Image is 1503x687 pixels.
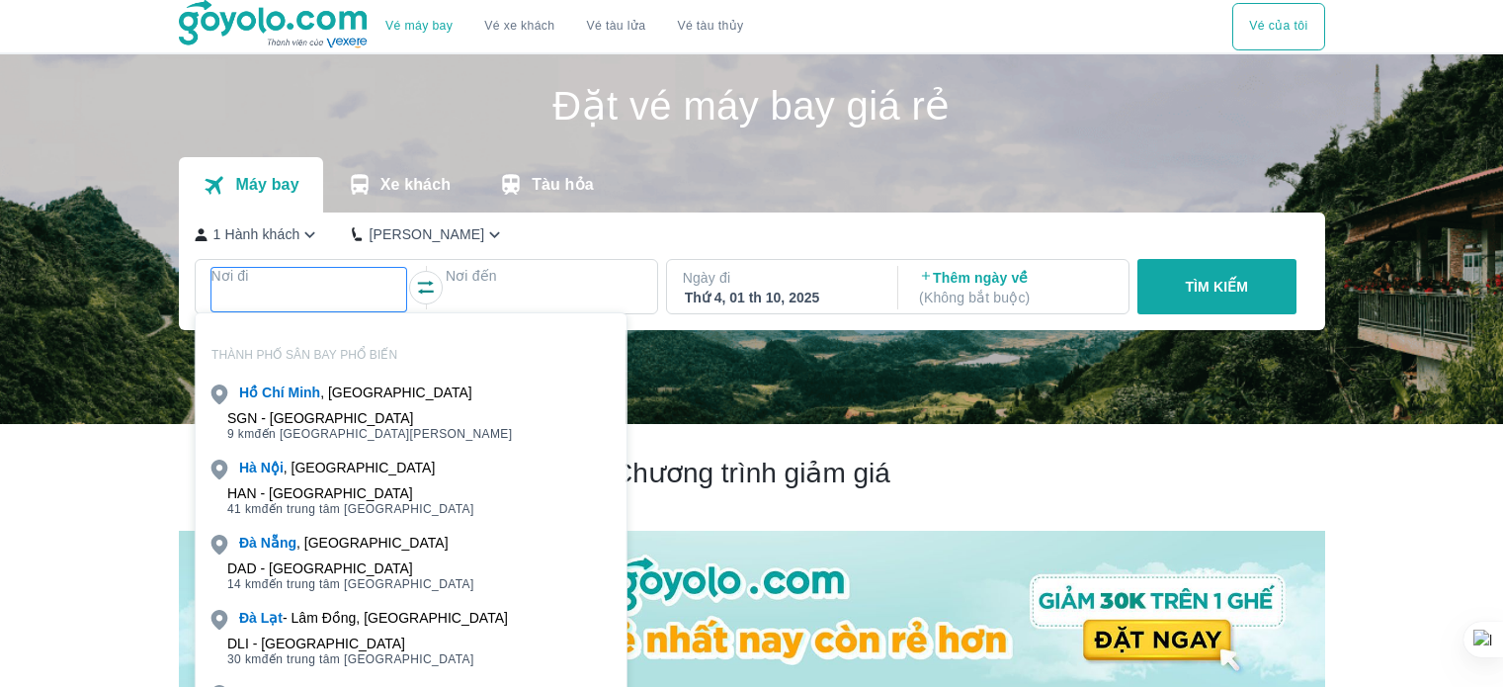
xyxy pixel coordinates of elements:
div: Thứ 4, 01 th 10, 2025 [685,288,877,307]
p: Tàu hỏa [532,175,594,195]
button: Vé tàu thủy [661,3,759,50]
p: Xe khách [380,175,451,195]
h1: Đặt vé máy bay giá rẻ [179,86,1325,126]
button: [PERSON_NAME] [352,224,505,245]
span: 14 km [227,577,262,591]
div: choose transportation mode [1232,3,1324,50]
h2: Chương trình giảm giá [179,456,1325,491]
p: ( Không bắt buộc ) [919,288,1111,307]
p: Máy bay [235,175,298,195]
span: 41 km [227,502,262,516]
span: 30 km [227,652,262,666]
span: đến [GEOGRAPHIC_DATA][PERSON_NAME] [227,426,513,442]
button: 1 Hành khách [195,224,321,245]
button: Vé của tôi [1232,3,1324,50]
div: choose transportation mode [370,3,759,50]
b: Hà [239,460,257,475]
div: DLI - [GEOGRAPHIC_DATA] [227,636,474,651]
p: THÀNH PHỐ SÂN BAY PHỔ BIẾN [196,347,626,363]
div: , [GEOGRAPHIC_DATA] [239,458,435,477]
b: Lạt [261,610,283,626]
b: Hồ [239,385,258,400]
b: Nội [261,460,284,475]
p: TÌM KIẾM [1185,277,1248,297]
div: transportation tabs [179,157,618,213]
p: Nơi đi [211,266,407,286]
span: 9 km [227,427,255,441]
a: Vé tàu lửa [571,3,662,50]
p: Thêm ngày về [919,268,1111,307]
b: Đà [239,535,257,551]
p: Nơi đến [446,266,641,286]
b: Minh [288,385,320,400]
div: DAD - [GEOGRAPHIC_DATA] [227,560,474,576]
span: đến trung tâm [GEOGRAPHIC_DATA] [227,651,474,667]
div: , [GEOGRAPHIC_DATA] [239,533,449,553]
b: Đà [239,610,257,626]
div: , [GEOGRAPHIC_DATA] [239,383,472,402]
p: Ngày đi [683,268,878,288]
a: Vé xe khách [484,19,554,34]
div: SGN - [GEOGRAPHIC_DATA] [227,410,513,426]
p: 1 Hành khách [213,224,300,244]
div: - Lâm Đồng, [GEOGRAPHIC_DATA] [239,608,508,628]
button: TÌM KIẾM [1137,259,1296,314]
p: [PERSON_NAME] [369,224,484,244]
span: đến trung tâm [GEOGRAPHIC_DATA] [227,501,474,517]
div: HAN - [GEOGRAPHIC_DATA] [227,485,474,501]
span: đến trung tâm [GEOGRAPHIC_DATA] [227,576,474,592]
a: Vé máy bay [385,19,453,34]
b: Nẵng [261,535,296,551]
b: Chí [262,385,285,400]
